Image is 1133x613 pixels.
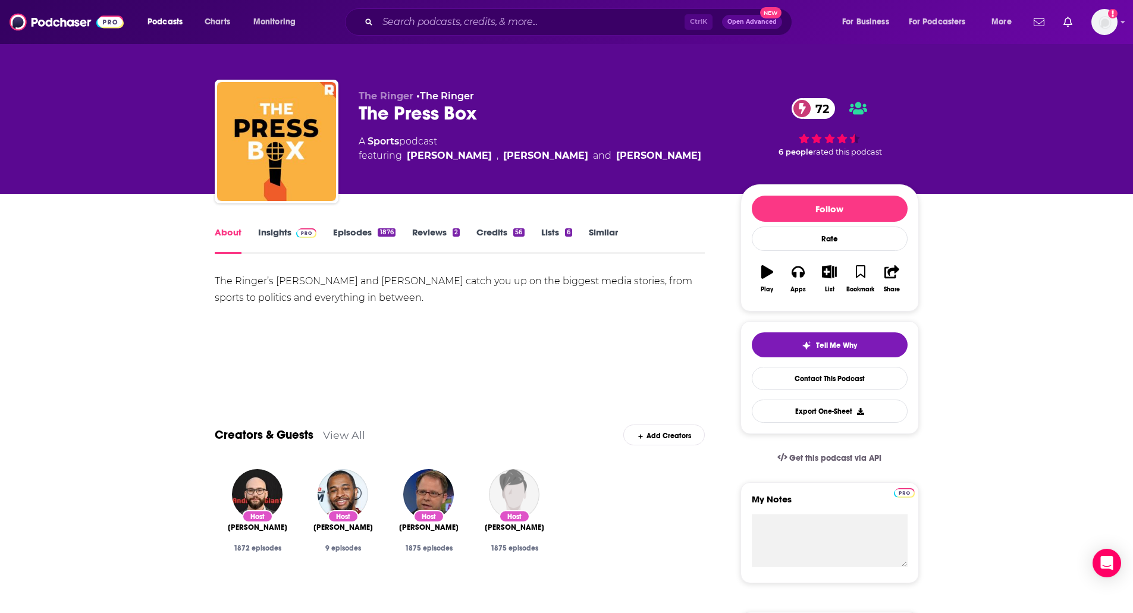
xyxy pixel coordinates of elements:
span: Charts [205,14,230,30]
a: Amanda Dobbins [616,149,701,163]
button: open menu [901,12,983,32]
img: David Shoemaker [232,469,283,520]
button: Bookmark [845,257,876,300]
div: Host [328,510,359,523]
img: User Profile [1091,9,1118,35]
a: Credits56 [476,227,524,254]
img: Joel Anderson [318,469,368,520]
div: 72 6 peoplerated this podcast [740,90,919,164]
a: Creators & Guests [215,427,313,442]
a: Joel Anderson [313,523,373,532]
span: Ctrl K [685,14,713,30]
a: Charts [197,12,237,32]
img: Amanda Dobbins [489,469,539,520]
a: Sports [368,136,399,147]
a: Episodes1876 [333,227,395,254]
span: [PERSON_NAME] [313,523,373,532]
div: Add Creators [623,425,705,445]
button: tell me why sparkleTell Me Why [752,332,908,357]
div: 1872 episodes [224,544,291,552]
a: 72 [792,98,835,119]
img: The Press Box [217,82,336,201]
span: [PERSON_NAME] [228,523,287,532]
div: The Ringer’s [PERSON_NAME] and [PERSON_NAME] catch you up on the biggest media stories, from spor... [215,273,705,306]
div: 1876 [378,228,395,237]
span: Open Advanced [727,19,777,25]
button: Share [876,257,907,300]
span: The Ringer [359,90,413,102]
div: 1875 episodes [481,544,548,552]
span: , [497,149,498,163]
span: • [416,90,474,102]
span: For Podcasters [909,14,966,30]
a: Similar [589,227,618,254]
span: For Business [842,14,889,30]
a: View All [323,429,365,441]
button: open menu [245,12,311,32]
div: Host [413,510,444,523]
div: 56 [513,228,524,237]
div: 2 [453,228,460,237]
div: 6 [565,228,572,237]
span: featuring [359,149,701,163]
a: Podchaser - Follow, Share and Rate Podcasts [10,11,124,33]
span: and [593,149,611,163]
div: Share [884,286,900,293]
div: List [825,286,834,293]
span: Tell Me Why [816,341,857,350]
a: Get this podcast via API [768,444,892,473]
svg: Add a profile image [1108,9,1118,18]
button: open menu [983,12,1027,32]
div: Rate [752,227,908,251]
button: Play [752,257,783,300]
span: rated this podcast [813,147,882,156]
span: [PERSON_NAME] [399,523,459,532]
img: tell me why sparkle [802,341,811,350]
span: 6 people [779,147,813,156]
div: 1875 episodes [396,544,462,552]
input: Search podcasts, credits, & more... [378,12,685,32]
span: Get this podcast via API [789,453,881,463]
span: Podcasts [147,14,183,30]
button: Show profile menu [1091,9,1118,35]
button: open menu [139,12,198,32]
a: Contact This Podcast [752,367,908,390]
button: Open AdvancedNew [722,15,782,29]
button: Export One-Sheet [752,400,908,423]
a: Amanda Dobbins [485,523,544,532]
div: Apps [790,286,806,293]
a: InsightsPodchaser Pro [258,227,317,254]
div: Open Intercom Messenger [1093,549,1121,577]
div: Host [242,510,273,523]
div: Search podcasts, credits, & more... [356,8,804,36]
img: Podchaser Pro [296,228,317,238]
div: A podcast [359,134,701,163]
span: Monitoring [253,14,296,30]
span: 72 [804,98,835,119]
button: Apps [783,257,814,300]
a: David Shoemaker [228,523,287,532]
span: New [760,7,782,18]
a: Lists6 [541,227,572,254]
a: The Ringer [420,90,474,102]
a: Bryan Curtis [399,523,459,532]
a: Show notifications dropdown [1029,12,1049,32]
div: Play [761,286,773,293]
span: More [991,14,1012,30]
a: Show notifications dropdown [1059,12,1077,32]
img: Bryan Curtis [403,469,454,520]
label: My Notes [752,493,908,514]
button: open menu [834,12,904,32]
a: Pro website [894,486,915,498]
a: Bryan Curtis [503,149,588,163]
div: Bookmark [846,286,874,293]
span: [PERSON_NAME] [485,523,544,532]
button: List [814,257,845,300]
a: About [215,227,241,254]
a: David Shoemaker [407,149,492,163]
